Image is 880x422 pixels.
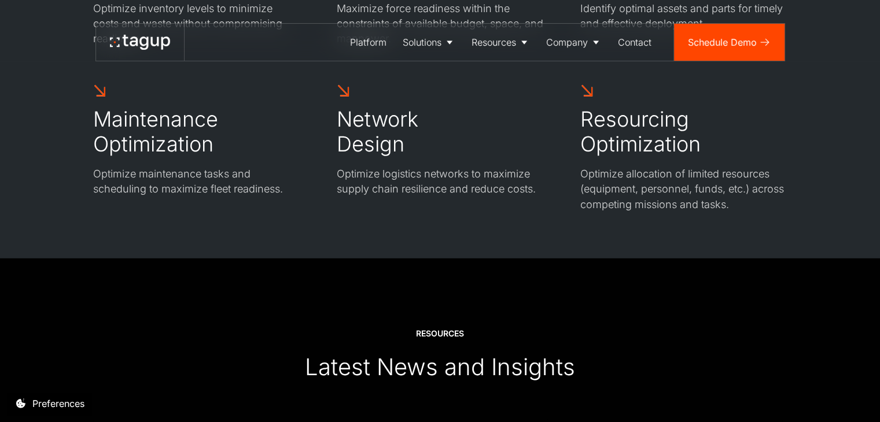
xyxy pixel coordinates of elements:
a: Schedule Demo [674,24,785,61]
div: Resources [472,35,516,49]
div: Latest News and Insights [305,353,575,382]
p: Optimize logistics networks to maximize supply chain resilience and reduce costs. [337,166,543,197]
div: Contact [618,35,651,49]
div: Resources [416,328,464,339]
a: Platform [342,24,395,61]
div: Solutions [403,35,441,49]
div: Company [546,35,588,49]
div: Preferences [32,397,84,410]
div: Platform [350,35,386,49]
p: Optimize maintenance tasks and scheduling to maximize fleet readiness. [93,166,300,197]
a: Company [538,24,610,61]
a: Resources [463,24,538,61]
a: Contact [610,24,660,61]
a: Solutions [395,24,463,61]
h2: Resourcing Optimization [580,107,701,158]
h2: Maintenance Optimization [93,107,218,158]
p: Optimize allocation of limited resources (equipment, personnel, funds, etc.) across competing mis... [580,166,787,212]
div: Schedule Demo [688,35,757,49]
h2: Network Design [337,107,418,158]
